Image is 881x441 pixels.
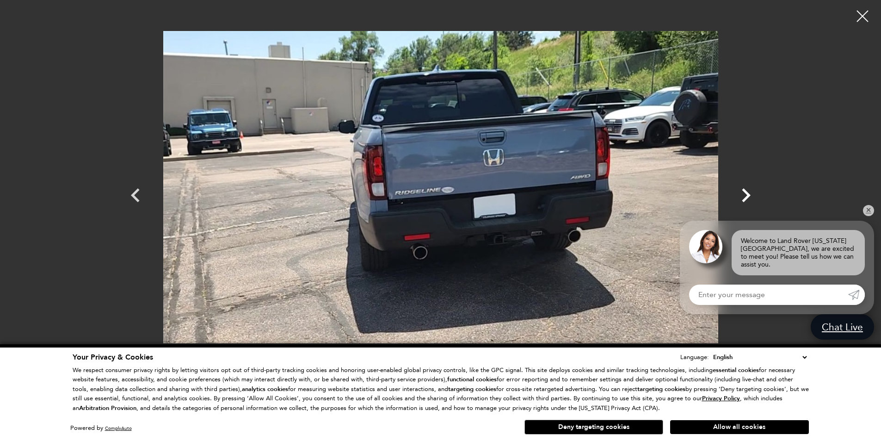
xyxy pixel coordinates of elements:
div: Language: [680,354,709,360]
img: Used 2023 Pacific Pewter Metallic Honda Black Edition image 7 [163,7,718,367]
div: Welcome to Land Rover [US_STATE][GEOGRAPHIC_DATA], we are excited to meet you! Please tell us how... [732,230,865,275]
button: Deny targeting cookies [524,420,663,435]
img: Agent profile photo [689,230,722,263]
button: Allow all cookies [670,420,809,434]
a: ComplyAuto [105,425,132,431]
p: We respect consumer privacy rights by letting visitors opt out of third-party tracking cookies an... [73,366,809,413]
strong: functional cookies [447,375,497,384]
u: Privacy Policy [702,394,740,403]
div: Powered by [70,425,132,431]
a: Submit [848,285,865,305]
strong: essential cookies [713,366,759,374]
a: Chat Live [811,314,874,340]
span: Chat Live [817,321,868,333]
span: Your Privacy & Cookies [73,352,153,362]
strong: analytics cookies [242,385,288,393]
strong: Arbitration Provision [79,404,136,412]
div: Previous [122,177,149,218]
input: Enter your message [689,285,848,305]
strong: targeting cookies [448,385,496,393]
strong: targeting cookies [637,385,685,393]
select: Language Select [711,352,809,362]
div: Next [732,177,760,218]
